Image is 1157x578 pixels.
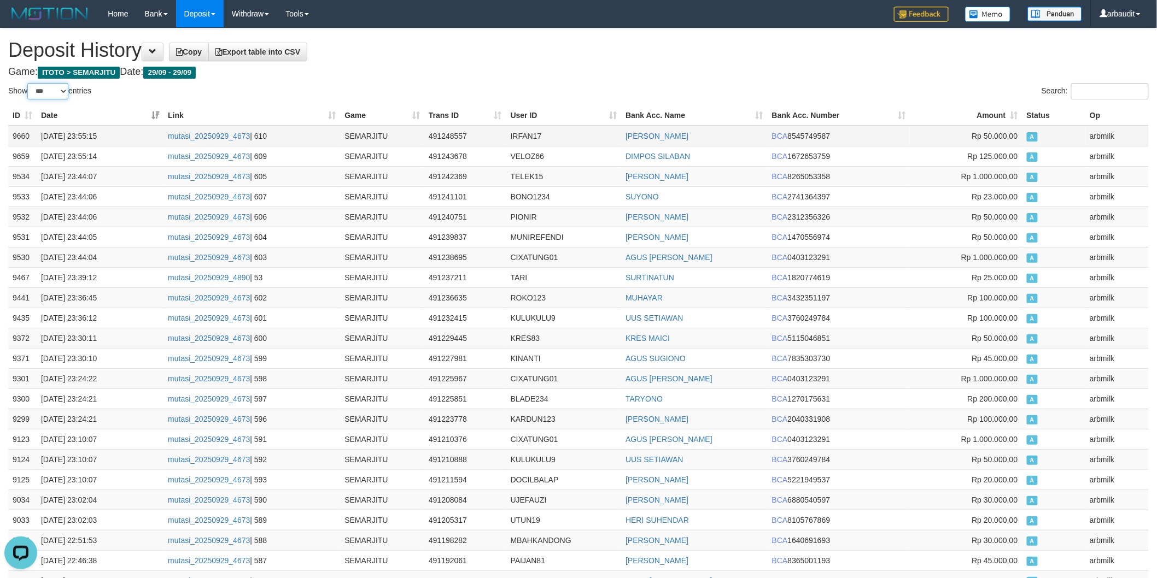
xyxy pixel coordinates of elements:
a: mutasi_20250929_4890 [168,273,250,282]
td: 3760249784 [768,308,910,328]
a: TARYONO [626,394,663,403]
td: | 53 [163,267,340,287]
td: | 597 [163,388,340,409]
td: 491238695 [424,247,506,267]
td: arbmilk [1085,126,1149,146]
span: Approved [1027,435,1038,445]
span: Rp 20.000,00 [972,475,1018,484]
td: 9299 [8,409,37,429]
td: | 607 [163,186,340,207]
a: AGUS [PERSON_NAME] [626,435,712,444]
a: UUS SETIAWAN [626,314,683,322]
span: Approved [1027,213,1038,222]
td: VELOZ66 [506,146,622,166]
td: PIONIR [506,207,622,227]
a: mutasi_20250929_4673 [168,475,250,484]
span: Approved [1027,415,1038,424]
span: BCA [772,475,788,484]
span: Approved [1027,233,1038,243]
span: Approved [1027,496,1038,505]
span: BCA [772,455,788,464]
td: 1270175631 [768,388,910,409]
td: 9033 [8,510,37,530]
td: CIXATUNG01 [506,429,622,449]
td: BONO1234 [506,186,622,207]
a: mutasi_20250929_4673 [168,314,250,322]
td: 9467 [8,267,37,287]
a: HERI SUHENDAR [626,516,689,524]
td: arbmilk [1085,227,1149,247]
a: [PERSON_NAME] [626,132,688,140]
a: UUS SETIAWAN [626,455,683,464]
a: [PERSON_NAME] [626,233,688,241]
a: Copy [169,43,209,61]
a: [PERSON_NAME] [626,475,688,484]
td: arbmilk [1085,409,1149,429]
td: IRFAN17 [506,126,622,146]
td: 9530 [8,247,37,267]
span: Rp 50.000,00 [972,233,1018,241]
a: AGUS [PERSON_NAME] [626,374,712,383]
td: BLADE234 [506,388,622,409]
td: 9531 [8,227,37,247]
span: Approved [1027,173,1038,182]
td: 491225851 [424,388,506,409]
td: 491229445 [424,328,506,348]
span: Rp 125.000,00 [968,152,1018,161]
a: mutasi_20250929_4673 [168,293,250,302]
td: arbmilk [1085,267,1149,287]
td: | 593 [163,469,340,489]
span: Rp 1.000.000,00 [961,374,1018,383]
td: 491227981 [424,348,506,368]
th: Op [1085,105,1149,126]
td: | 603 [163,247,340,267]
td: ROKO123 [506,287,622,308]
span: Rp 25.000,00 [972,273,1018,282]
td: 8545749587 [768,126,910,146]
a: mutasi_20250929_4673 [168,192,250,201]
th: User ID: activate to sort column ascending [506,105,622,126]
td: 1470556974 [768,227,910,247]
th: Amount: activate to sort column ascending [910,105,1022,126]
td: 0403123291 [768,247,910,267]
td: UTUN19 [506,510,622,530]
td: arbmilk [1085,207,1149,227]
td: 9372 [8,328,37,348]
td: SEMARJITU [340,166,424,186]
td: 491205317 [424,510,506,530]
td: arbmilk [1085,186,1149,207]
td: arbmilk [1085,469,1149,489]
a: AGUS [PERSON_NAME] [626,253,712,262]
img: panduan.png [1027,7,1082,21]
a: mutasi_20250929_4673 [168,213,250,221]
span: BCA [772,192,788,201]
img: Feedback.jpg [894,7,949,22]
a: mutasi_20250929_4673 [168,516,250,524]
td: | 602 [163,287,340,308]
td: 9124 [8,449,37,469]
span: BCA [772,415,788,423]
td: KULUKULU9 [506,449,622,469]
td: [DATE] 23:44:05 [37,227,163,247]
td: SEMARJITU [340,267,424,287]
span: Approved [1027,274,1038,283]
td: [DATE] 23:30:11 [37,328,163,348]
td: SEMARJITU [340,429,424,449]
th: Trans ID: activate to sort column ascending [424,105,506,126]
td: 491208084 [424,489,506,510]
span: BCA [772,354,788,363]
span: Approved [1027,375,1038,384]
span: Approved [1027,193,1038,202]
td: | 589 [163,510,340,530]
a: mutasi_20250929_4673 [168,172,250,181]
td: 491210888 [424,449,506,469]
a: mutasi_20250929_4673 [168,415,250,423]
a: DIMPOS SILABAN [626,152,690,161]
span: BCA [772,293,788,302]
td: arbmilk [1085,449,1149,469]
td: 9533 [8,186,37,207]
td: 2741364397 [768,186,910,207]
td: MUNIREFENDI [506,227,622,247]
td: 491211594 [424,469,506,489]
span: Rp 1.000.000,00 [961,435,1018,444]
